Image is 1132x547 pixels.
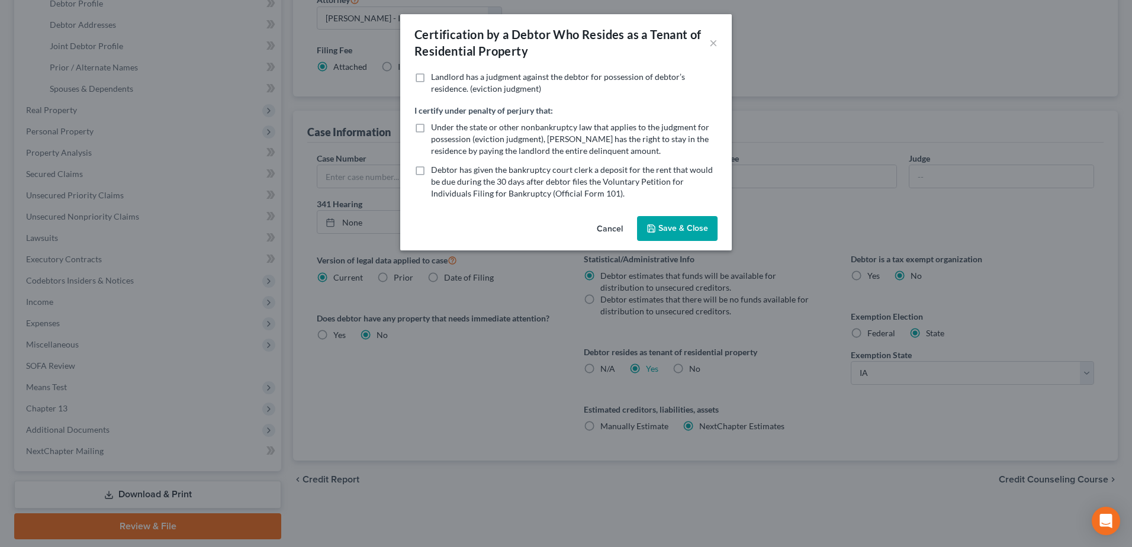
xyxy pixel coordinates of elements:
[637,216,718,241] button: Save & Close
[414,26,709,59] div: Certification by a Debtor Who Resides as a Tenant of Residential Property
[709,36,718,50] button: ×
[587,217,632,241] button: Cancel
[431,72,685,94] span: Landlord has a judgment against the debtor for possession of debtor’s residence. (eviction judgment)
[431,165,713,198] span: Debtor has given the bankruptcy court clerk a deposit for the rent that would be due during the 3...
[431,122,709,156] span: Under the state or other nonbankruptcy law that applies to the judgment for possession (eviction ...
[414,104,553,117] label: I certify under penalty of perjury that:
[1092,507,1120,535] div: Open Intercom Messenger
